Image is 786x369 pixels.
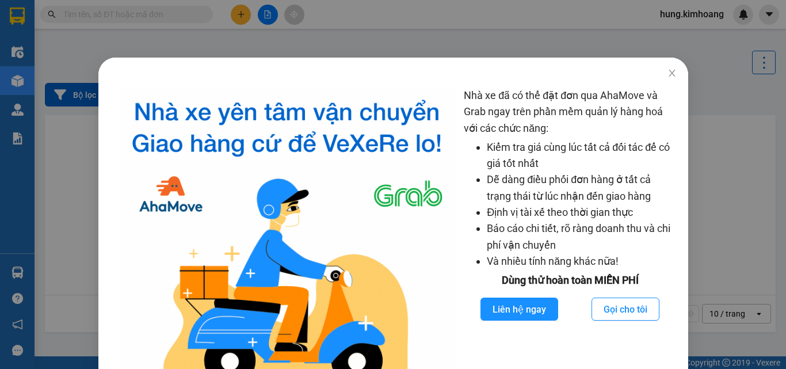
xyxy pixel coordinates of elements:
[487,172,676,204] li: Dễ dàng điều phối đơn hàng ở tất cả trạng thái từ lúc nhận đến giao hàng
[464,272,676,288] div: Dùng thử hoàn toàn MIỄN PHÍ
[480,298,558,321] button: Liên hệ ngay
[487,220,676,253] li: Báo cáo chi tiết, rõ ràng doanh thu và chi phí vận chuyển
[667,69,676,78] span: close
[655,58,688,90] button: Close
[487,253,676,269] li: Và nhiều tính năng khác nữa!
[604,302,647,317] span: Gọi cho tôi
[592,298,659,321] button: Gọi cho tôi
[487,204,676,220] li: Định vị tài xế theo thời gian thực
[487,139,676,172] li: Kiểm tra giá cùng lúc tất cả đối tác để có giá tốt nhất
[493,302,546,317] span: Liên hệ ngay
